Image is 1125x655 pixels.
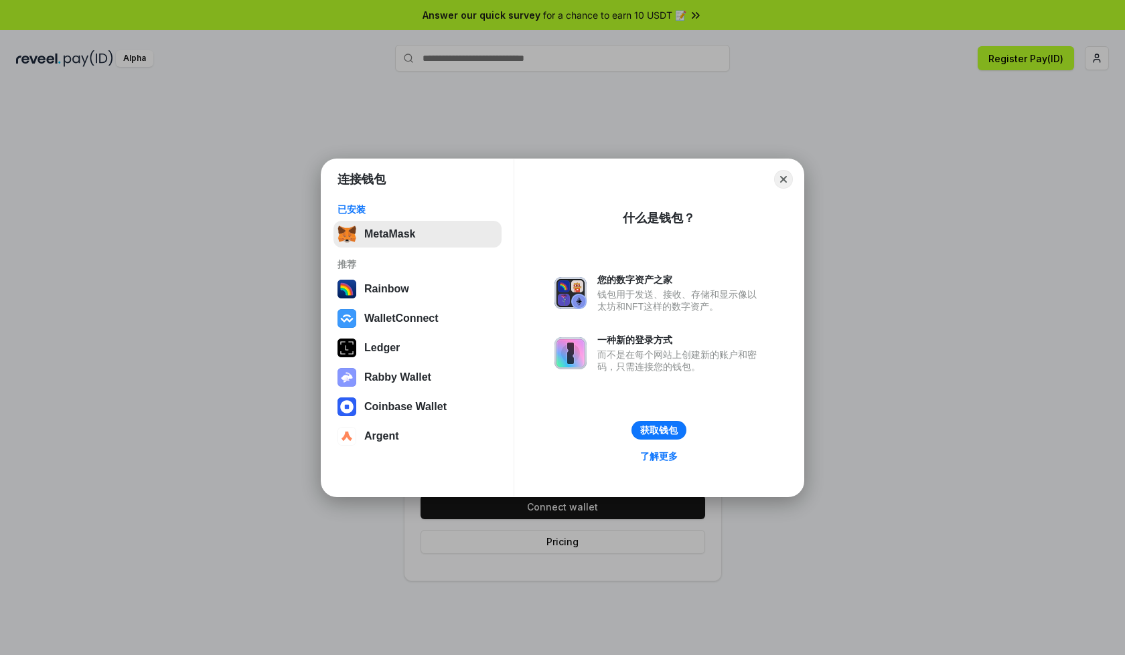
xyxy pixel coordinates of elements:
[554,277,587,309] img: svg+xml,%3Csvg%20xmlns%3D%22http%3A%2F%2Fwww.w3.org%2F2000%2Fsvg%22%20fill%3D%22none%22%20viewBox...
[640,450,678,462] div: 了解更多
[333,221,502,248] button: MetaMask
[337,225,356,244] img: svg+xml,%3Csvg%20fill%3D%22none%22%20height%3D%2233%22%20viewBox%3D%220%200%2035%2033%22%20width%...
[631,421,686,440] button: 获取钱包
[337,339,356,357] img: svg+xml,%3Csvg%20xmlns%3D%22http%3A%2F%2Fwww.w3.org%2F2000%2Fsvg%22%20width%3D%2228%22%20height%3...
[597,334,763,346] div: 一种新的登录方式
[364,371,431,383] div: Rabby Wallet
[632,448,686,465] a: 了解更多
[337,258,498,270] div: 推荐
[640,424,678,436] div: 获取钱包
[337,309,356,328] img: svg+xml,%3Csvg%20width%3D%2228%22%20height%3D%2228%22%20viewBox%3D%220%200%2028%2028%22%20fill%3D...
[333,335,502,361] button: Ledger
[364,401,447,413] div: Coinbase Wallet
[333,364,502,391] button: Rabby Wallet
[364,342,400,354] div: Ledger
[333,276,502,302] button: Rainbow
[337,397,356,416] img: svg+xml,%3Csvg%20width%3D%2228%22%20height%3D%2228%22%20viewBox%3D%220%200%2028%2028%22%20fill%3D...
[364,312,439,324] div: WalletConnect
[364,430,399,442] div: Argent
[597,288,763,312] div: 钱包用于发送、接收、存储和显示像以太坊和NFT这样的数字资产。
[597,349,763,373] div: 而不是在每个网站上创建新的账户和密码，只需连接您的钱包。
[333,305,502,332] button: WalletConnect
[337,368,356,387] img: svg+xml,%3Csvg%20xmlns%3D%22http%3A%2F%2Fwww.w3.org%2F2000%2Fsvg%22%20fill%3D%22none%22%20viewBox...
[364,228,415,240] div: MetaMask
[364,283,409,295] div: Rainbow
[337,280,356,298] img: svg+xml,%3Csvg%20width%3D%22120%22%20height%3D%22120%22%20viewBox%3D%220%200%20120%20120%22%20fil...
[337,171,386,187] h1: 连接钱包
[597,274,763,286] div: 您的数字资产之家
[337,427,356,446] img: svg+xml,%3Csvg%20width%3D%2228%22%20height%3D%2228%22%20viewBox%3D%220%200%2028%2028%22%20fill%3D...
[623,210,695,226] div: 什么是钱包？
[554,337,587,369] img: svg+xml,%3Csvg%20xmlns%3D%22http%3A%2F%2Fwww.w3.org%2F2000%2Fsvg%22%20fill%3D%22none%22%20viewBox...
[774,170,793,189] button: Close
[337,203,498,215] div: 已安装
[333,393,502,420] button: Coinbase Wallet
[333,423,502,450] button: Argent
